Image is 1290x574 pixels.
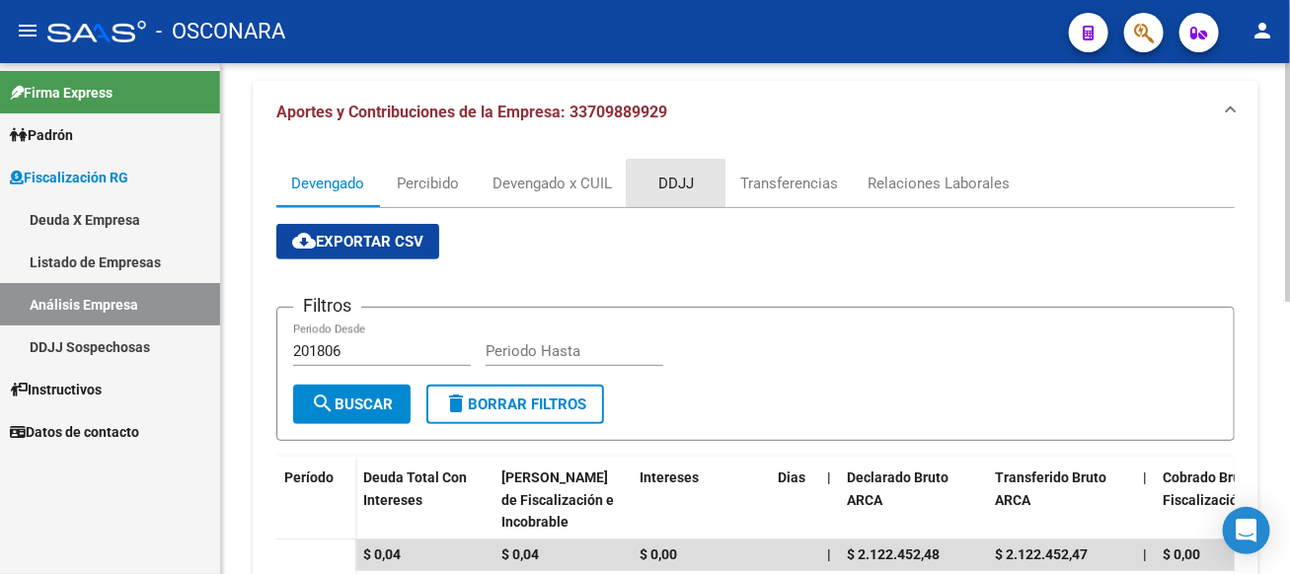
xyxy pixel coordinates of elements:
datatable-header-cell: | [1135,457,1155,543]
span: Cobrado Bruto por Fiscalización [1163,469,1277,508]
span: Borrar Filtros [444,395,586,413]
span: Instructivos [10,379,102,400]
datatable-header-cell: | [819,457,839,543]
h3: Filtros [293,292,361,320]
mat-icon: menu [16,19,39,42]
span: Deuda Total Con Intereses [363,469,467,508]
span: | [827,546,831,562]
datatable-header-cell: Deuda Total Con Intereses [355,457,493,543]
mat-icon: delete [444,392,468,415]
span: $ 0,00 [640,546,677,562]
span: Período [284,469,334,485]
datatable-header-cell: Transferido Bruto ARCA [987,457,1135,543]
span: Datos de contacto [10,421,139,443]
div: DDJJ [658,173,694,194]
span: - OSCONARA [156,10,285,53]
button: Buscar [293,385,411,424]
span: Intereses [640,469,699,485]
div: Relaciones Laborales [868,173,1010,194]
mat-icon: person [1251,19,1274,42]
mat-icon: search [311,392,335,415]
span: | [1143,546,1147,562]
span: Firma Express [10,82,113,104]
datatable-header-cell: Dias [770,457,819,543]
div: Devengado x CUIL [493,173,612,194]
div: Devengado [291,173,364,194]
div: Open Intercom Messenger [1223,507,1270,554]
span: | [827,469,831,485]
span: [PERSON_NAME] de Fiscalización e Incobrable [501,469,614,531]
mat-icon: cloud_download [292,229,316,252]
button: Exportar CSV [276,224,439,259]
datatable-header-cell: Deuda Bruta Neto de Fiscalización e Incobrable [493,457,632,543]
span: Transferido Bruto ARCA [995,469,1106,508]
span: $ 0,04 [501,546,539,562]
span: $ 2.122.452,48 [847,546,940,562]
span: Declarado Bruto ARCA [847,469,949,508]
datatable-header-cell: Período [276,457,355,539]
mat-expansion-panel-header: Aportes y Contribuciones de la Empresa: 33709889929 [253,81,1258,144]
span: Exportar CSV [292,233,423,251]
datatable-header-cell: Intereses [632,457,770,543]
span: Padrón [10,124,73,146]
div: Percibido [398,173,460,194]
span: | [1143,469,1147,485]
span: $ 0,00 [1163,546,1200,562]
span: $ 0,04 [363,546,401,562]
span: $ 2.122.452,47 [995,546,1088,562]
button: Borrar Filtros [426,385,604,424]
span: Buscar [311,395,393,413]
span: Dias [778,469,805,485]
span: Fiscalización RG [10,167,128,188]
span: Aportes y Contribuciones de la Empresa: 33709889929 [276,103,667,121]
div: Transferencias [740,173,838,194]
datatable-header-cell: Declarado Bruto ARCA [839,457,987,543]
